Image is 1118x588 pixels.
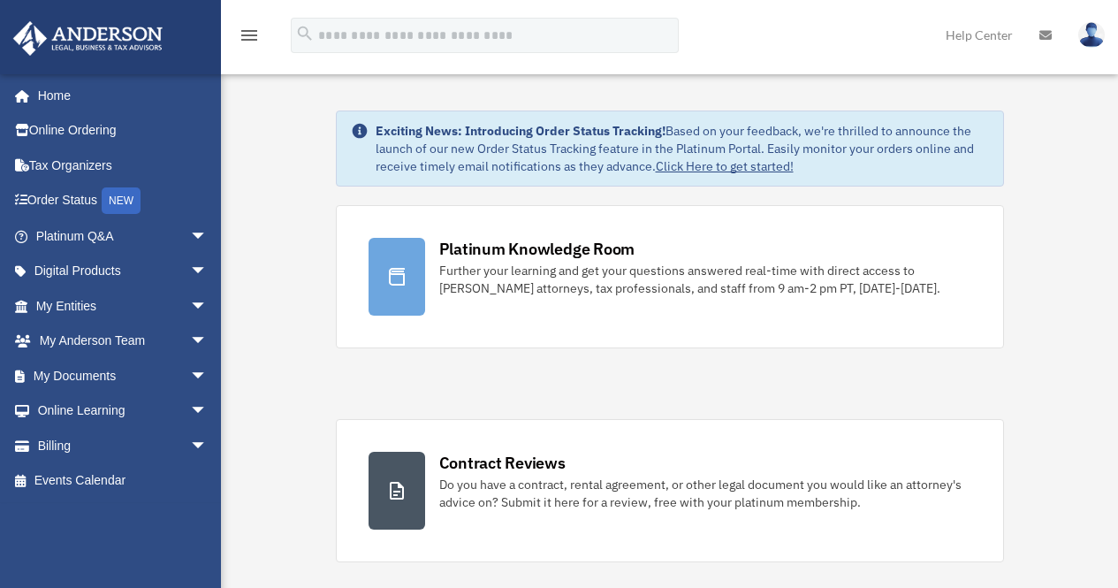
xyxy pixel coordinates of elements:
[239,31,260,46] a: menu
[12,183,234,219] a: Order StatusNEW
[376,122,989,175] div: Based on your feedback, we're thrilled to announce the launch of our new Order Status Tracking fe...
[190,254,225,290] span: arrow_drop_down
[8,21,168,56] img: Anderson Advisors Platinum Portal
[12,393,234,429] a: Online Learningarrow_drop_down
[190,218,225,255] span: arrow_drop_down
[12,218,234,254] a: Platinum Q&Aarrow_drop_down
[439,262,971,297] div: Further your learning and get your questions answered real-time with direct access to [PERSON_NAM...
[190,358,225,394] span: arrow_drop_down
[190,324,225,360] span: arrow_drop_down
[190,428,225,464] span: arrow_drop_down
[439,476,971,511] div: Do you have a contract, rental agreement, or other legal document you would like an attorney's ad...
[12,358,234,393] a: My Documentsarrow_drop_down
[12,113,234,149] a: Online Ordering
[295,24,315,43] i: search
[12,428,234,463] a: Billingarrow_drop_down
[12,324,234,359] a: My Anderson Teamarrow_drop_down
[439,452,566,474] div: Contract Reviews
[102,187,141,214] div: NEW
[12,463,234,499] a: Events Calendar
[12,254,234,289] a: Digital Productsarrow_drop_down
[336,205,1004,348] a: Platinum Knowledge Room Further your learning and get your questions answered real-time with dire...
[439,238,635,260] div: Platinum Knowledge Room
[239,25,260,46] i: menu
[656,158,794,174] a: Click Here to get started!
[12,148,234,183] a: Tax Organizers
[12,288,234,324] a: My Entitiesarrow_drop_down
[376,123,665,139] strong: Exciting News: Introducing Order Status Tracking!
[190,288,225,325] span: arrow_drop_down
[1078,22,1105,48] img: User Pic
[190,393,225,430] span: arrow_drop_down
[336,419,1004,562] a: Contract Reviews Do you have a contract, rental agreement, or other legal document you would like...
[12,78,225,113] a: Home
